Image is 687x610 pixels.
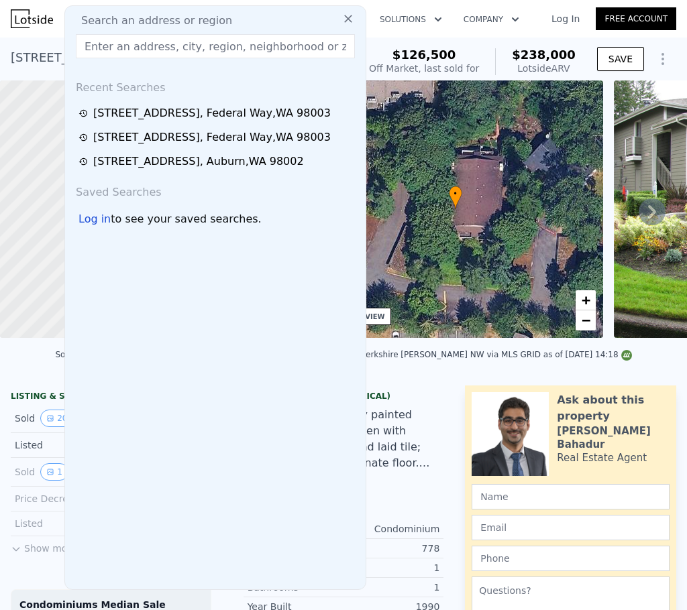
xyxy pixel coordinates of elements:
div: [STREET_ADDRESS] , Auburn , WA 98002 [93,154,304,170]
div: Listed [15,438,97,452]
input: Name [472,484,670,509]
button: Show more history [11,536,112,555]
a: Zoom out [576,310,596,330]
button: View historical data [40,463,68,481]
div: [STREET_ADDRESS] , Federal Way , WA 98003 [93,105,331,121]
div: Condominium [343,522,439,536]
a: Zoom in [576,290,596,310]
span: $126,500 [392,48,456,62]
div: 1 [343,561,439,574]
div: [PERSON_NAME] Bahadur [557,424,670,451]
button: Solutions [369,7,453,32]
div: [STREET_ADDRESS] , Federal Way , WA 98003 [11,48,282,67]
div: Sold [15,410,97,427]
div: Ask about this property [557,392,670,424]
span: + [582,292,590,308]
button: View historical data [40,410,73,427]
span: − [582,312,590,328]
div: 1 [343,581,439,594]
a: [STREET_ADDRESS], Federal Way,WA 98003 [78,105,356,121]
div: • [449,186,462,209]
button: SAVE [597,47,644,71]
div: Sold by ZipRealty Residential Brkg . [55,350,194,359]
div: Recent Searches [70,69,360,101]
div: Lotside ARV [512,62,576,75]
div: Price Decrease [15,492,100,505]
a: [STREET_ADDRESS], Auburn,WA 98002 [78,154,356,170]
div: Listing courtesy of NWMLS (#938403) and Berkshire [PERSON_NAME] NW via MLS GRID as of [DATE] 14:18 [194,350,632,359]
span: Search an address or region [70,13,232,29]
div: Sold [15,463,100,481]
div: Log in [78,211,111,227]
a: Free Account [596,7,676,30]
div: [STREET_ADDRESS] , Federal Way , WA 98003 [93,129,331,145]
input: Email [472,515,670,540]
span: $238,000 [512,48,576,62]
a: Log In [535,12,596,25]
a: [STREET_ADDRESS], Federal Way,WA 98003 [78,129,356,145]
div: 778 [343,542,439,555]
img: Lotside [11,9,53,28]
div: LISTING & SALE HISTORY [11,391,211,404]
input: Phone [472,546,670,571]
div: Off Market, last sold for [369,62,479,75]
div: Listed [15,517,100,530]
img: NWMLS Logo [621,350,632,361]
span: • [449,188,462,200]
div: Saved Searches [70,174,360,206]
span: to see your saved searches. [111,211,261,227]
button: Company [453,7,530,32]
input: Enter an address, city, region, neighborhood or zip code [76,34,355,58]
button: Show Options [649,46,676,72]
div: Real Estate Agent [557,451,647,465]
